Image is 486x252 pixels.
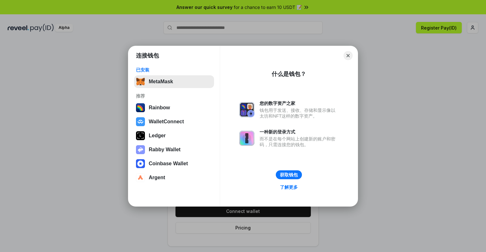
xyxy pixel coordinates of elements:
div: Ledger [149,133,166,139]
button: Ledger [134,129,214,142]
img: svg+xml,%3Csvg%20width%3D%2228%22%20height%3D%2228%22%20viewBox%3D%220%200%2028%2028%22%20fill%3D... [136,117,145,126]
img: svg+xml,%3Csvg%20xmlns%3D%22http%3A%2F%2Fwww.w3.org%2F2000%2Fsvg%22%20fill%3D%22none%22%20viewBox... [239,102,254,117]
button: Rabby Wallet [134,143,214,156]
div: 推荐 [136,93,212,99]
div: 什么是钱包？ [272,70,306,78]
div: 获取钱包 [280,172,298,178]
img: svg+xml,%3Csvg%20xmlns%3D%22http%3A%2F%2Fwww.w3.org%2F2000%2Fsvg%22%20fill%3D%22none%22%20viewBox... [239,131,254,146]
div: 您的数字资产之家 [260,100,339,106]
h1: 连接钱包 [136,52,159,59]
div: 已安装 [136,67,212,73]
img: svg+xml,%3Csvg%20width%3D%2228%22%20height%3D%2228%22%20viewBox%3D%220%200%2028%2028%22%20fill%3D... [136,159,145,168]
div: WalletConnect [149,119,184,125]
div: Coinbase Wallet [149,161,188,167]
div: 一种新的登录方式 [260,129,339,135]
img: svg+xml,%3Csvg%20xmlns%3D%22http%3A%2F%2Fwww.w3.org%2F2000%2Fsvg%22%20fill%3D%22none%22%20viewBox... [136,145,145,154]
div: Rainbow [149,105,170,111]
button: Argent [134,171,214,184]
button: Close [344,51,353,60]
button: MetaMask [134,75,214,88]
button: Coinbase Wallet [134,157,214,170]
div: Argent [149,175,165,180]
div: Rabby Wallet [149,147,181,153]
button: WalletConnect [134,115,214,128]
img: svg+xml,%3Csvg%20xmlns%3D%22http%3A%2F%2Fwww.w3.org%2F2000%2Fsvg%22%20width%3D%2228%22%20height%3... [136,131,145,140]
img: svg+xml,%3Csvg%20fill%3D%22none%22%20height%3D%2233%22%20viewBox%3D%220%200%2035%2033%22%20width%... [136,77,145,86]
div: MetaMask [149,79,173,85]
div: 了解更多 [280,184,298,190]
a: 了解更多 [276,183,302,191]
div: 钱包用于发送、接收、存储和显示像以太坊和NFT这样的数字资产。 [260,107,339,119]
button: Rainbow [134,101,214,114]
button: 获取钱包 [276,170,302,179]
img: svg+xml,%3Csvg%20width%3D%2228%22%20height%3D%2228%22%20viewBox%3D%220%200%2028%2028%22%20fill%3D... [136,173,145,182]
div: 而不是在每个网站上创建新的账户和密码，只需连接您的钱包。 [260,136,339,147]
img: svg+xml,%3Csvg%20width%3D%22120%22%20height%3D%22120%22%20viewBox%3D%220%200%20120%20120%22%20fil... [136,103,145,112]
